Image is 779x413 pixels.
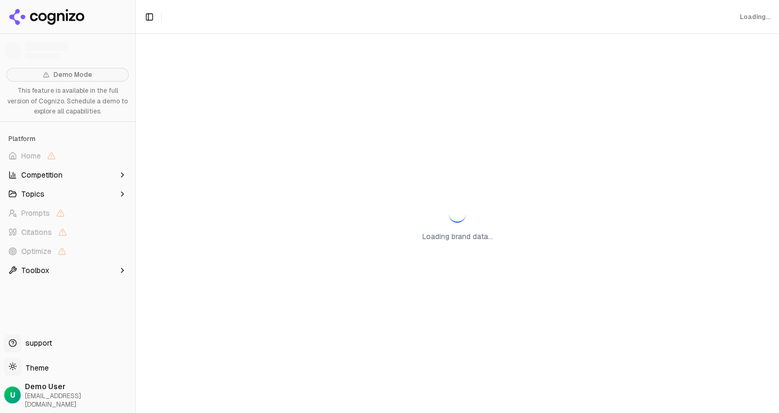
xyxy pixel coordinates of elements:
[21,265,49,276] span: Toolbox
[4,186,131,203] button: Topics
[21,227,52,238] span: Citations
[25,381,131,392] span: Demo User
[21,189,45,199] span: Topics
[10,390,15,400] span: U
[21,208,50,218] span: Prompts
[4,262,131,279] button: Toolbox
[422,231,493,242] p: Loading brand data...
[54,71,92,79] span: Demo Mode
[25,392,131,409] span: [EMAIL_ADDRESS][DOMAIN_NAME]
[21,170,63,180] span: Competition
[21,151,41,161] span: Home
[21,338,52,348] span: support
[740,13,771,21] div: Loading...
[21,363,49,373] span: Theme
[6,86,129,117] p: This feature is available in the full version of Cognizo. Schedule a demo to explore all capabili...
[4,166,131,183] button: Competition
[4,130,131,147] div: Platform
[21,246,51,257] span: Optimize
